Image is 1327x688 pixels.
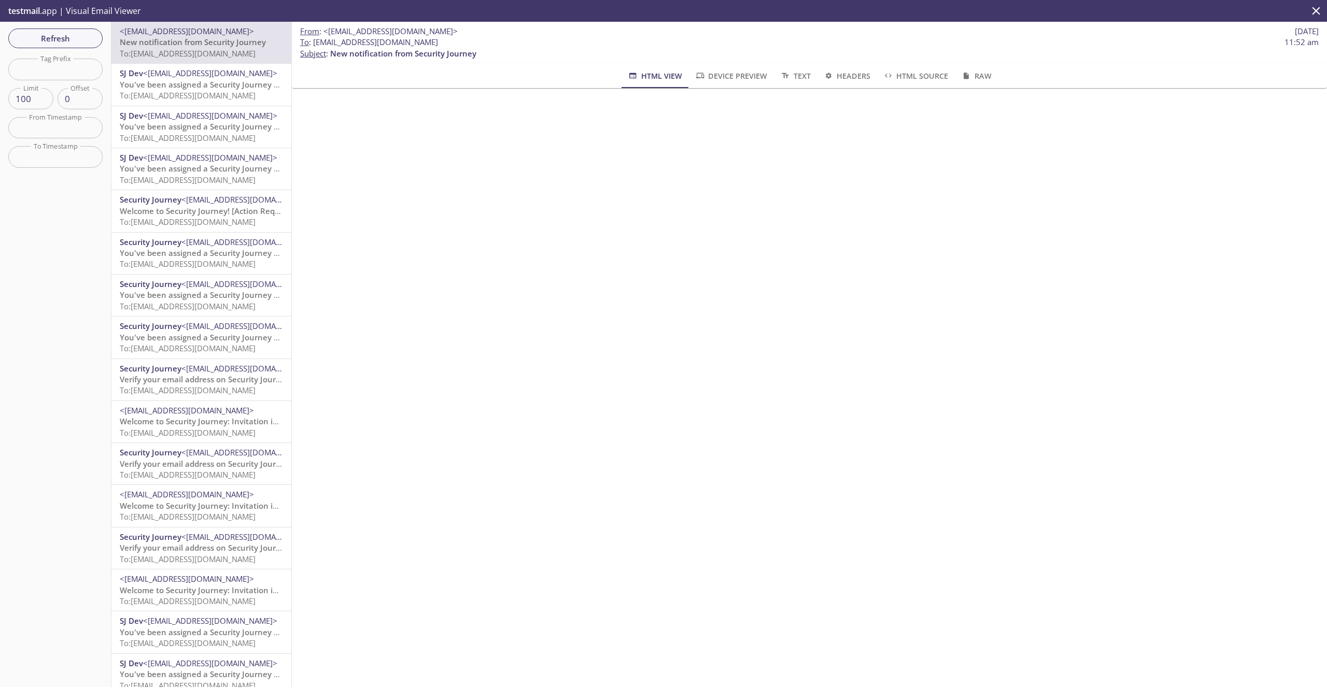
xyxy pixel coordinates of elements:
span: Welcome to Security Journey! [Action Required] [120,206,297,216]
div: <[EMAIL_ADDRESS][DOMAIN_NAME]>Welcome to Security Journey: Invitation instructionsTo:[EMAIL_ADDRE... [111,401,291,442]
div: Security Journey<[EMAIL_ADDRESS][DOMAIN_NAME]>Verify your email address on Security JourneyTo:[EM... [111,443,291,484]
span: To: [EMAIL_ADDRESS][DOMAIN_NAME] [120,133,256,143]
span: You've been assigned a Security Journey Knowledge Assessment [120,290,362,300]
span: <[EMAIL_ADDRESS][DOMAIN_NAME]> [181,321,316,331]
span: SJ Dev [120,615,143,626]
span: Security Journey [120,363,181,374]
span: HTML Source [883,69,948,82]
span: SJ Dev [120,152,143,163]
span: Device Preview [695,69,767,82]
button: Refresh [8,28,103,48]
span: New notification from Security Journey [330,48,476,59]
span: <[EMAIL_ADDRESS][DOMAIN_NAME]> [120,489,254,499]
span: <[EMAIL_ADDRESS][DOMAIN_NAME]> [181,237,316,247]
span: To: [EMAIL_ADDRESS][DOMAIN_NAME] [120,427,256,438]
span: Security Journey [120,321,181,331]
span: Security Journey [120,279,181,289]
span: <[EMAIL_ADDRESS][DOMAIN_NAME]> [120,574,254,584]
span: Verify your email address on Security Journey [120,374,290,384]
span: To [300,37,309,47]
span: Welcome to Security Journey: Invitation instructions [120,585,315,595]
span: Security Journey [120,237,181,247]
span: From [300,26,319,36]
span: You've been assigned a Security Journey Knowledge Assessment [120,248,362,258]
span: <[EMAIL_ADDRESS][DOMAIN_NAME]> [181,447,316,457]
span: You've been assigned a Security Journey Knowledge Assessment [120,79,362,90]
span: Security Journey [120,447,181,457]
span: <[EMAIL_ADDRESS][DOMAIN_NAME]> [181,363,316,374]
span: To: [EMAIL_ADDRESS][DOMAIN_NAME] [120,217,256,227]
span: Welcome to Security Journey: Invitation instructions [120,500,315,511]
span: To: [EMAIL_ADDRESS][DOMAIN_NAME] [120,175,256,185]
span: Verify your email address on Security Journey [120,458,290,469]
span: You've been assigned a Security Journey Knowledge Assessment [120,332,362,342]
span: To: [EMAIL_ADDRESS][DOMAIN_NAME] [120,638,256,648]
span: Text [780,69,810,82]
div: <[EMAIL_ADDRESS][DOMAIN_NAME]>Welcome to Security Journey: Invitation instructionsTo:[EMAIL_ADDRE... [111,569,291,611]
span: To: [EMAIL_ADDRESS][DOMAIN_NAME] [120,259,256,269]
p: : [300,37,1319,59]
span: Welcome to Security Journey: Invitation instructions [120,416,315,426]
div: SJ Dev<[EMAIL_ADDRESS][DOMAIN_NAME]>You've been assigned a Security Journey Knowledge AssessmentT... [111,611,291,653]
span: <[EMAIL_ADDRESS][DOMAIN_NAME]> [143,152,277,163]
span: [DATE] [1295,26,1319,37]
span: <[EMAIL_ADDRESS][DOMAIN_NAME]> [120,405,254,415]
span: <[EMAIL_ADDRESS][DOMAIN_NAME]> [143,68,277,78]
span: You've been assigned a Security Journey Knowledge Assessment [120,121,362,132]
span: New notification from Security Journey [120,37,266,47]
span: To: [EMAIL_ADDRESS][DOMAIN_NAME] [120,90,256,101]
div: SJ Dev<[EMAIL_ADDRESS][DOMAIN_NAME]>You've been assigned a Security Journey Knowledge AssessmentT... [111,64,291,105]
span: <[EMAIL_ADDRESS][DOMAIN_NAME]> [143,110,277,121]
span: Security Journey [120,532,181,542]
div: SJ Dev<[EMAIL_ADDRESS][DOMAIN_NAME]>You've been assigned a Security Journey Knowledge AssessmentT... [111,106,291,148]
span: <[EMAIL_ADDRESS][DOMAIN_NAME]> [323,26,458,36]
span: Security Journey [120,194,181,205]
div: Security Journey<[EMAIL_ADDRESS][DOMAIN_NAME]>You've been assigned a Security Journey Knowledge A... [111,275,291,316]
div: Security Journey<[EMAIL_ADDRESS][DOMAIN_NAME]>Verify your email address on Security JourneyTo:[EM... [111,359,291,400]
span: To: [EMAIL_ADDRESS][DOMAIN_NAME] [120,554,256,564]
div: <[EMAIL_ADDRESS][DOMAIN_NAME]>Welcome to Security Journey: Invitation instructionsTo:[EMAIL_ADDRE... [111,485,291,526]
div: Security Journey<[EMAIL_ADDRESS][DOMAIN_NAME]>Verify your email address on Security JourneyTo:[EM... [111,527,291,569]
span: Raw [961,69,991,82]
div: Security Journey<[EMAIL_ADDRESS][DOMAIN_NAME]>You've been assigned a Security Journey Knowledge A... [111,317,291,358]
span: Subject [300,48,326,59]
span: To: [EMAIL_ADDRESS][DOMAIN_NAME] [120,511,256,522]
span: You've been assigned a Security Journey Knowledge Assessment [120,163,362,174]
span: To: [EMAIL_ADDRESS][DOMAIN_NAME] [120,343,256,353]
div: Security Journey<[EMAIL_ADDRESS][DOMAIN_NAME]>You've been assigned a Security Journey Knowledge A... [111,233,291,274]
span: To: [EMAIL_ADDRESS][DOMAIN_NAME] [120,385,256,395]
span: <[EMAIL_ADDRESS][DOMAIN_NAME]> [143,615,277,626]
span: SJ Dev [120,658,143,668]
span: <[EMAIL_ADDRESS][DOMAIN_NAME]> [181,279,316,289]
div: SJ Dev<[EMAIL_ADDRESS][DOMAIN_NAME]>You've been assigned a Security Journey Knowledge AssessmentT... [111,148,291,190]
div: <[EMAIL_ADDRESS][DOMAIN_NAME]>New notification from Security JourneyTo:[EMAIL_ADDRESS][DOMAIN_NAME] [111,22,291,63]
span: To: [EMAIL_ADDRESS][DOMAIN_NAME] [120,469,256,480]
span: 11:52 am [1284,37,1319,48]
span: <[EMAIL_ADDRESS][DOMAIN_NAME]> [120,26,254,36]
span: To: [EMAIL_ADDRESS][DOMAIN_NAME] [120,48,256,59]
div: Security Journey<[EMAIL_ADDRESS][DOMAIN_NAME]>Welcome to Security Journey! [Action Required]To:[E... [111,190,291,232]
span: To: [EMAIL_ADDRESS][DOMAIN_NAME] [120,596,256,606]
span: To: [EMAIL_ADDRESS][DOMAIN_NAME] [120,301,256,311]
span: You've been assigned a Security Journey Knowledge Assessment [120,669,362,679]
span: : [300,26,458,37]
span: <[EMAIL_ADDRESS][DOMAIN_NAME]> [181,194,316,205]
span: You've been assigned a Security Journey Knowledge Assessment [120,627,362,637]
span: <[EMAIL_ADDRESS][DOMAIN_NAME]> [181,532,316,542]
span: SJ Dev [120,110,143,121]
span: <[EMAIL_ADDRESS][DOMAIN_NAME]> [143,658,277,668]
span: Headers [823,69,870,82]
span: SJ Dev [120,68,143,78]
span: Verify your email address on Security Journey [120,542,290,553]
span: Refresh [17,32,94,45]
span: : [EMAIL_ADDRESS][DOMAIN_NAME] [300,37,438,48]
span: HTML View [627,69,682,82]
span: testmail [8,5,40,17]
